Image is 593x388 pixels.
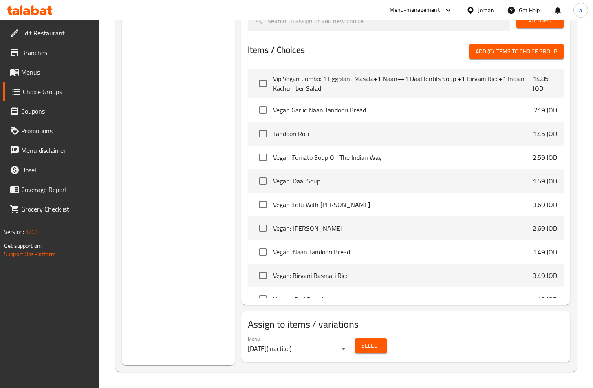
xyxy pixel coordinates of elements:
[21,67,93,77] span: Menus
[273,152,533,162] span: Vegan :Tomato Soup On The Indian Way
[523,15,557,26] span: Add New
[355,338,387,353] button: Select
[21,204,93,214] span: Grocery Checklist
[3,23,99,43] a: Edit Restaurant
[21,106,93,116] span: Coupons
[273,271,533,280] span: Vegan: Biryani Basmati Rice
[3,160,99,180] a: Upsell
[21,48,93,57] span: Branches
[533,129,557,139] p: 1.45 JOD
[254,125,271,142] span: Select choice
[533,200,557,209] p: 3.69 JOD
[478,6,494,15] div: Jordan
[254,291,271,308] span: Select choice
[273,294,533,304] span: Vegan : Puri Bread
[248,44,305,56] h2: Items / Choices
[476,46,557,57] span: Add (0) items to choice group
[516,13,564,28] button: Add New
[254,243,271,260] span: Select choice
[469,44,564,59] button: Add (0) items to choice group
[533,294,557,304] p: 1.49 JOD
[248,10,510,31] input: search
[273,129,533,139] span: Tandoori Roti
[4,240,42,251] span: Get support on:
[254,101,271,119] span: Select choice
[21,126,93,136] span: Promotions
[533,176,557,186] p: 1.59 JOD
[390,5,440,15] div: Menu-management
[533,223,557,233] p: 2.69 JOD
[3,180,99,199] a: Coverage Report
[533,271,557,280] p: 3.49 JOD
[254,267,271,284] span: Select choice
[3,62,99,82] a: Menus
[4,249,56,259] a: Support.OpsPlatform
[273,200,533,209] span: Vegan :Tofu With [PERSON_NAME]
[533,152,557,162] p: 2.59 JOD
[3,101,99,121] a: Coupons
[254,149,271,166] span: Select choice
[23,87,93,97] span: Choice Groups
[248,318,564,331] h2: Assign to items / variations
[3,121,99,141] a: Promotions
[4,227,24,237] span: Version:
[273,176,533,186] span: Vegan :Daal Soup
[21,165,93,175] span: Upsell
[534,105,557,115] p: 219 JOD
[273,74,533,93] span: Vip Vegan Combo: 1 Eggplant Masala+1 Naan++1 Daal lentils Soup +1 Biryani Rice+1 Indian Kachumber...
[21,28,93,38] span: Edit Restaurant
[3,141,99,160] a: Menu disclaimer
[254,220,271,237] span: Select choice
[3,199,99,219] a: Grocery Checklist
[3,82,99,101] a: Choice Groups
[248,342,349,355] div: [DATE](Inactive)
[21,185,93,194] span: Coverage Report
[362,341,380,351] span: Select
[254,172,271,190] span: Select choice
[533,247,557,257] p: 1.49 JOD
[254,75,271,92] span: Select choice
[273,105,534,115] span: Vegan Garlic Naan Tandoori Bread
[533,74,557,93] p: 14.85 JOD
[273,247,533,257] span: Vegan :Naan Tandoori Bread
[3,43,99,62] a: Branches
[248,337,260,342] label: Menu
[579,6,582,15] span: a
[21,145,93,155] span: Menu disclaimer
[273,223,533,233] span: Vegan: [PERSON_NAME]
[25,227,38,237] span: 1.0.0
